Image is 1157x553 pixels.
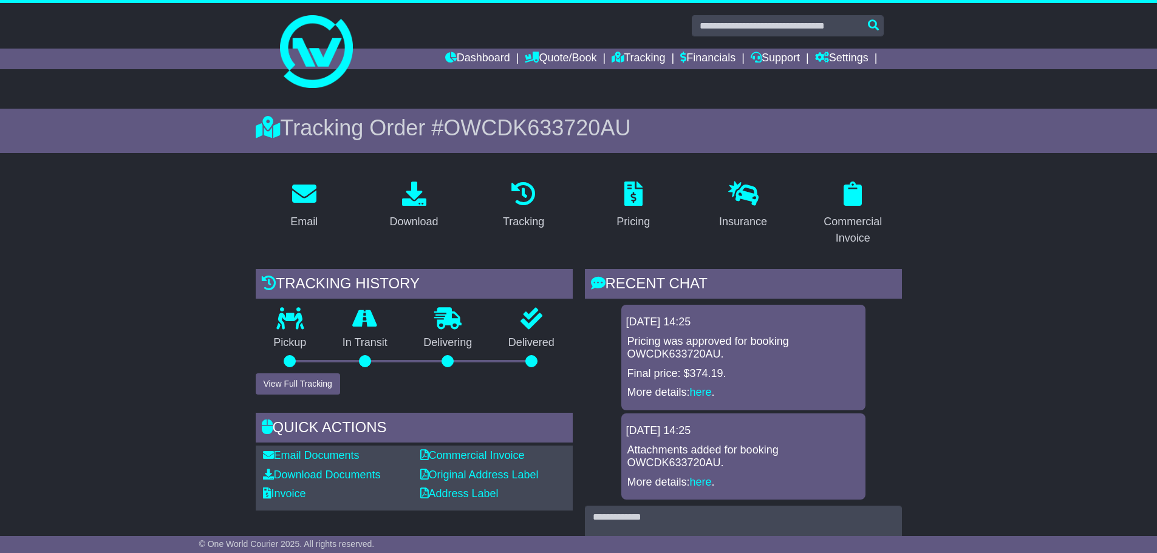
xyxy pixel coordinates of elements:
div: Download [389,214,438,230]
button: View Full Tracking [256,373,340,395]
span: OWCDK633720AU [443,115,630,140]
div: Quick Actions [256,413,573,446]
a: Pricing [609,177,658,234]
a: Email Documents [263,449,360,461]
a: Financials [680,49,735,69]
div: Tracking [503,214,544,230]
p: More details: . [627,476,859,489]
a: Commercial Invoice [804,177,902,251]
p: Final price: $374.19. [627,367,859,381]
p: Pricing was approved for booking OWCDK633720AU. [627,335,859,361]
p: Delivering [406,336,491,350]
a: Address Label [420,487,499,500]
a: Download [381,177,446,234]
div: Tracking Order # [256,115,902,141]
a: Tracking [495,177,552,234]
p: More details: . [627,386,859,399]
div: Insurance [719,214,767,230]
p: Attachments added for booking OWCDK633720AU. [627,444,859,470]
span: © One World Courier 2025. All rights reserved. [199,539,375,549]
div: RECENT CHAT [585,269,902,302]
p: In Transit [324,336,406,350]
a: Dashboard [445,49,510,69]
a: Download Documents [263,469,381,481]
a: here [690,476,712,488]
a: Tracking [612,49,665,69]
div: Tracking history [256,269,573,302]
a: Quote/Book [525,49,596,69]
a: Insurance [711,177,775,234]
a: Settings [815,49,869,69]
div: Email [290,214,318,230]
a: Email [282,177,326,234]
p: Delivered [490,336,573,350]
div: [DATE] 14:25 [626,316,861,329]
a: here [690,386,712,398]
a: Support [751,49,800,69]
div: [DATE] 14:25 [626,424,861,438]
div: Pricing [616,214,650,230]
p: Pickup [256,336,325,350]
a: Original Address Label [420,469,539,481]
a: Commercial Invoice [420,449,525,461]
a: Invoice [263,487,306,500]
div: Commercial Invoice [812,214,894,246]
